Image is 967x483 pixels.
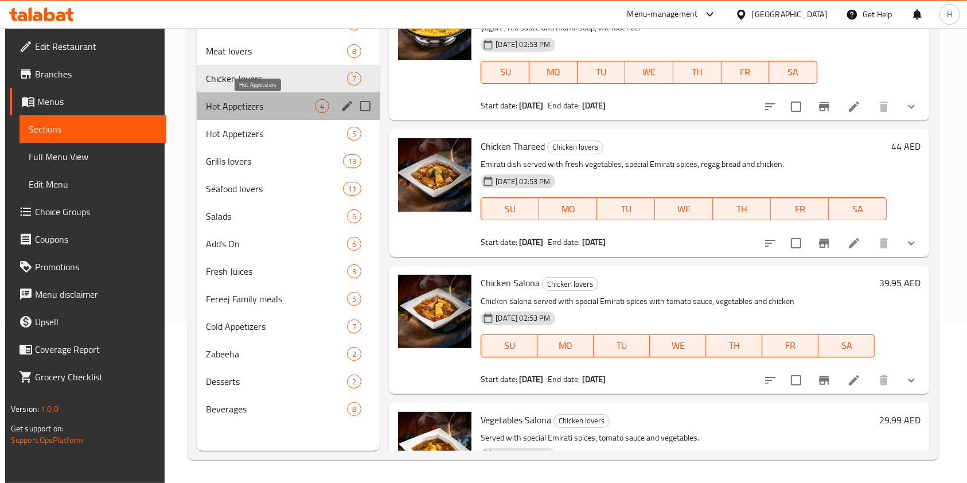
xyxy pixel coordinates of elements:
span: H [947,8,952,21]
span: MO [542,337,589,354]
span: Chicken Salona [481,274,540,291]
span: Zabeeha [206,347,347,361]
span: Grills lovers [206,154,343,168]
span: Meat lovers [206,44,347,58]
button: SA [769,61,817,84]
button: FR [762,334,818,357]
button: FR [771,197,829,220]
span: Grocery Checklist [35,370,158,384]
b: [DATE] [582,372,606,387]
button: show more [898,367,925,394]
span: SU [486,64,525,80]
div: items [347,402,361,416]
div: Desserts2 [197,368,380,395]
button: Branch-specific-item [810,367,838,394]
span: TU [582,64,621,80]
span: End date: [548,235,580,250]
span: SA [823,337,870,354]
button: delete [870,93,898,120]
button: SU [481,61,529,84]
button: TU [594,334,650,357]
span: Chicken lovers [543,278,598,291]
a: Edit Restaurant [10,33,167,60]
button: TH [713,197,771,220]
div: items [347,237,361,251]
span: Salads [206,209,347,223]
button: show more [898,93,925,120]
div: Cold Appetizers [206,320,347,333]
span: Chicken lovers [206,72,347,85]
button: sort-choices [757,93,784,120]
span: 11 [344,184,361,194]
div: Hot Appetizers4edit [197,92,380,120]
a: Full Menu View [20,143,167,170]
div: items [347,375,361,388]
button: WE [650,334,706,357]
span: Chicken lovers [554,414,609,427]
div: items [315,99,329,113]
div: items [347,347,361,361]
b: [DATE] [519,235,543,250]
a: Promotions [10,253,167,281]
span: WE [660,201,708,217]
span: [DATE] 02:53 PM [491,176,555,187]
span: FR [767,337,814,354]
h6: 44 AED [891,138,921,154]
button: delete [870,229,898,257]
span: Chicken lovers [548,141,603,154]
span: Edit Menu [29,177,158,191]
b: [DATE] [582,98,606,113]
button: SU [481,334,537,357]
span: Branches [35,67,158,81]
button: TU [597,197,655,220]
button: edit [338,98,356,115]
a: Edit menu item [847,373,861,387]
span: Fereej Family meals [206,292,347,306]
span: [DATE] 02:53 PM [491,313,555,324]
div: items [343,182,361,196]
div: Zabeeha2 [197,340,380,368]
div: items [347,72,361,85]
span: 1.0.0 [41,402,59,416]
span: 8 [348,404,361,415]
span: 8 [348,46,361,57]
svg: Show Choices [904,373,918,387]
button: delete [870,367,898,394]
div: items [347,44,361,58]
span: Coupons [35,232,158,246]
span: Beverages [206,402,347,416]
img: Chicken Salona [398,275,471,348]
button: Branch-specific-item [810,229,838,257]
span: WE [630,64,669,80]
span: SU [486,201,535,217]
button: WE [625,61,673,84]
span: Vegetables Salona [481,411,551,429]
button: sort-choices [757,367,784,394]
span: Select to update [784,231,808,255]
span: [DATE] 02:53 PM [491,39,555,50]
span: WE [654,337,701,354]
span: Add's On [206,237,347,251]
div: items [347,127,361,141]
span: FR [726,64,765,80]
div: Grills lovers13 [197,147,380,175]
button: MO [539,197,597,220]
span: End date: [548,98,580,113]
p: Emirati dish served with fresh vegetables, special Emirati spices, regag bread and chicken. [481,157,887,172]
div: Chicken lovers [553,414,610,428]
span: Desserts [206,375,347,388]
span: Sections [29,122,158,136]
span: 7 [348,73,361,84]
span: SA [774,64,813,80]
span: Start date: [481,372,517,387]
a: Edit menu item [847,100,861,114]
div: Fresh Juices3 [197,258,380,285]
button: Branch-specific-item [810,93,838,120]
button: SA [818,334,875,357]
